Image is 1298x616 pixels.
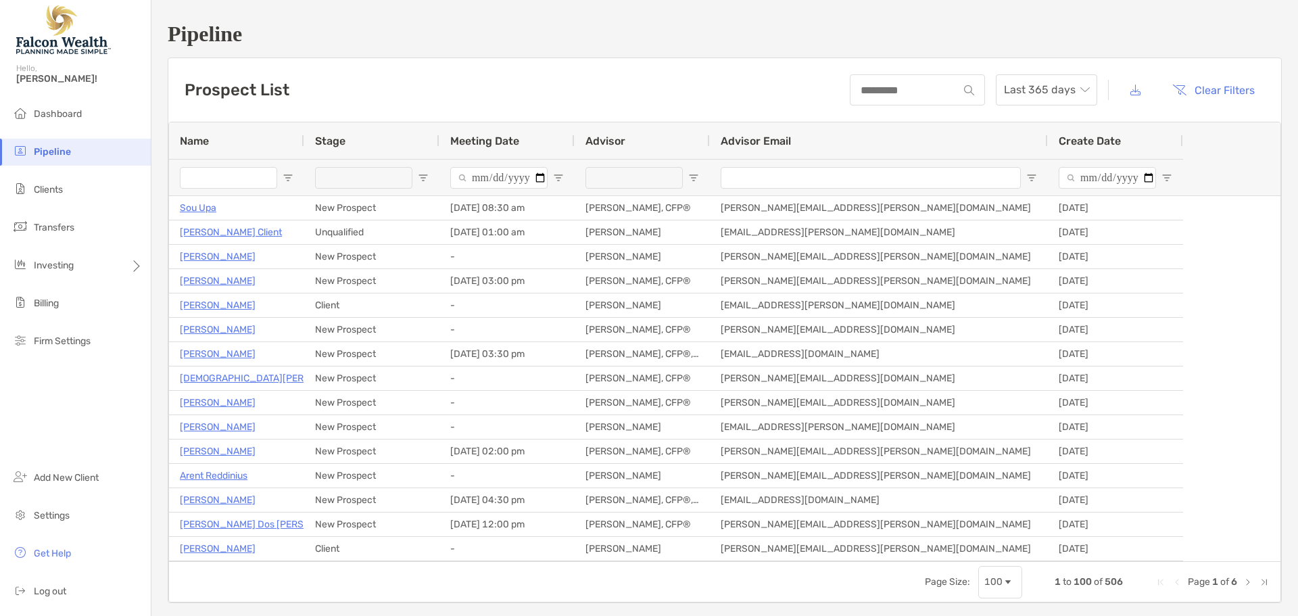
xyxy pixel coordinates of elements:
div: New Prospect [304,196,439,220]
div: - [439,391,575,414]
div: New Prospect [304,488,439,512]
span: Pipeline [34,146,71,158]
div: - [439,366,575,390]
div: [DATE] [1048,245,1183,268]
span: 1 [1212,576,1218,588]
div: [PERSON_NAME], CFP®, CFA® [575,342,710,366]
div: [PERSON_NAME], CFP® [575,366,710,390]
div: [DATE] [1048,391,1183,414]
button: Open Filter Menu [418,172,429,183]
div: [DATE] 02:00 pm [439,440,575,463]
p: [PERSON_NAME] [180,394,256,411]
div: [EMAIL_ADDRESS][DOMAIN_NAME] [710,488,1048,512]
div: - [439,464,575,488]
img: settings icon [12,506,28,523]
div: [PERSON_NAME], CFP® [575,318,710,341]
a: [DEMOGRAPHIC_DATA][PERSON_NAME] [180,370,358,387]
div: [DATE] [1048,269,1183,293]
div: Page Size: [925,576,970,588]
div: New Prospect [304,464,439,488]
div: - [439,415,575,439]
div: [DATE] 01:00 am [439,220,575,244]
span: Name [180,135,209,147]
div: - [439,537,575,561]
div: [PERSON_NAME][EMAIL_ADDRESS][PERSON_NAME][DOMAIN_NAME] [710,440,1048,463]
a: [PERSON_NAME] [180,248,256,265]
span: Dashboard [34,108,82,120]
span: 100 [1074,576,1092,588]
div: [PERSON_NAME] [575,415,710,439]
div: New Prospect [304,513,439,536]
div: Last Page [1259,577,1270,588]
span: Add New Client [34,472,99,483]
div: [DATE] [1048,196,1183,220]
div: 100 [984,576,1003,588]
div: [DATE] [1048,220,1183,244]
div: [DATE] 03:30 pm [439,342,575,366]
div: [DATE] [1048,488,1183,512]
div: Page Size [978,566,1022,598]
a: [PERSON_NAME] [180,346,256,362]
a: [PERSON_NAME] [180,419,256,435]
a: [PERSON_NAME] Client [180,224,282,241]
div: [EMAIL_ADDRESS][PERSON_NAME][DOMAIN_NAME] [710,415,1048,439]
div: [DATE] [1048,293,1183,317]
div: [PERSON_NAME][EMAIL_ADDRESS][PERSON_NAME][DOMAIN_NAME] [710,464,1048,488]
span: Last 365 days [1004,75,1089,105]
div: [PERSON_NAME][EMAIL_ADDRESS][PERSON_NAME][DOMAIN_NAME] [710,537,1048,561]
img: clients icon [12,181,28,197]
div: [PERSON_NAME], CFP® [575,513,710,536]
a: [PERSON_NAME] [180,297,256,314]
div: Previous Page [1172,577,1182,588]
div: [DATE] [1048,537,1183,561]
div: New Prospect [304,269,439,293]
div: Client [304,537,439,561]
div: [EMAIL_ADDRESS][PERSON_NAME][DOMAIN_NAME] [710,293,1048,317]
div: [PERSON_NAME][EMAIL_ADDRESS][DOMAIN_NAME] [710,318,1048,341]
a: Arent Reddinius [180,467,247,484]
input: Advisor Email Filter Input [721,167,1021,189]
img: Falcon Wealth Planning Logo [16,5,111,54]
span: 6 [1231,576,1237,588]
span: Meeting Date [450,135,519,147]
div: [EMAIL_ADDRESS][DOMAIN_NAME] [710,342,1048,366]
span: 1 [1055,576,1061,588]
img: investing icon [12,256,28,273]
span: 506 [1105,576,1123,588]
div: - [439,293,575,317]
div: Unqualified [304,220,439,244]
span: Firm Settings [34,335,91,347]
div: Client [304,293,439,317]
div: [PERSON_NAME], CFP® [575,269,710,293]
span: Billing [34,298,59,309]
a: [PERSON_NAME] [180,540,256,557]
img: transfers icon [12,218,28,235]
div: New Prospect [304,245,439,268]
a: [PERSON_NAME] [180,321,256,338]
div: [PERSON_NAME], CFP® [575,440,710,463]
span: Page [1188,576,1210,588]
input: Create Date Filter Input [1059,167,1156,189]
button: Open Filter Menu [1026,172,1037,183]
div: New Prospect [304,440,439,463]
div: New Prospect [304,391,439,414]
span: Advisor [585,135,625,147]
a: [PERSON_NAME] [180,492,256,508]
span: [PERSON_NAME]! [16,73,143,85]
div: [PERSON_NAME] [575,293,710,317]
div: - [439,245,575,268]
a: [PERSON_NAME] [180,443,256,460]
span: Clients [34,184,63,195]
span: of [1094,576,1103,588]
p: [PERSON_NAME] [180,273,256,289]
div: [DATE] [1048,342,1183,366]
div: [PERSON_NAME][EMAIL_ADDRESS][PERSON_NAME][DOMAIN_NAME] [710,513,1048,536]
